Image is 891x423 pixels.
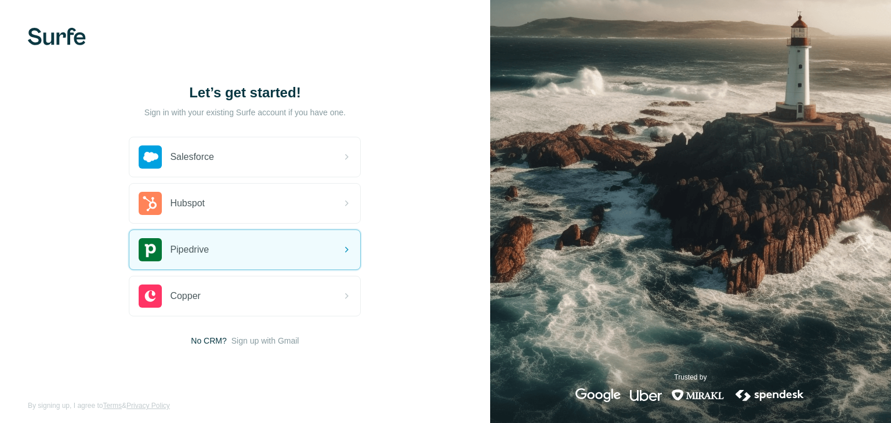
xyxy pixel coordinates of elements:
[139,238,162,261] img: pipedrive's logo
[734,388,806,402] img: spendesk's logo
[170,289,200,303] span: Copper
[170,196,205,210] span: Hubspot
[231,335,299,347] button: Sign up with Gmail
[139,192,162,215] img: hubspot's logo
[144,107,346,118] p: Sign in with your existing Surfe account if you have one.
[139,285,162,308] img: copper's logo
[191,335,226,347] span: No CRM?
[575,388,621,402] img: google's logo
[139,145,162,169] img: salesforce's logo
[671,388,725,402] img: mirakl's logo
[126,402,170,410] a: Privacy Policy
[674,372,707,382] p: Trusted by
[129,83,361,102] h1: Let’s get started!
[28,400,170,411] span: By signing up, I agree to &
[630,388,662,402] img: uber's logo
[103,402,122,410] a: Terms
[170,243,209,257] span: Pipedrive
[170,150,214,164] span: Salesforce
[28,28,86,45] img: Surfe's logo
